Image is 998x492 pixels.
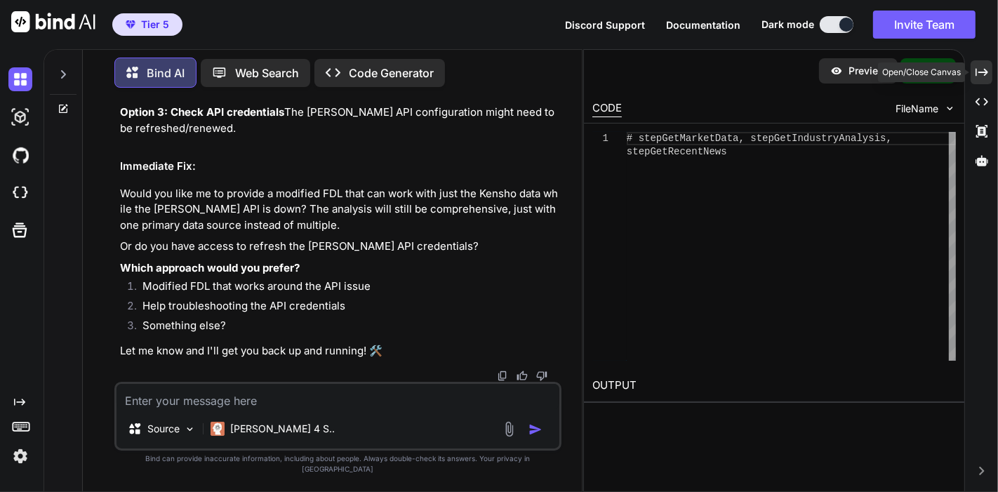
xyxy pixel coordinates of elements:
span: Documentation [666,19,740,31]
button: Discord Support [565,18,645,32]
img: darkChat [8,67,32,91]
span: stepGetRecentNews [627,146,727,157]
img: attachment [501,421,517,437]
button: Invite Team [873,11,976,39]
img: dislike [536,371,547,382]
div: CODE [592,100,622,117]
img: Claude 4 Sonnet [211,422,225,436]
p: Would you like me to provide a modified FDL that can work with just the Kensho data while the [PE... [120,186,559,234]
img: cloudideIcon [8,181,32,205]
strong: Option 3: Check API credentials [120,105,284,119]
span: Discord Support [565,19,645,31]
span: Dark mode [761,18,814,32]
p: Code Generator [349,65,434,81]
p: Bind AI [147,65,185,81]
img: darkAi-studio [8,105,32,129]
img: Bind AI [11,11,95,32]
h2: Immediate Fix: [120,159,559,175]
li: Modified FDL that works around the API issue [131,279,559,298]
div: Open/Close Canvas [878,62,965,82]
button: premiumTier 5 [112,13,182,36]
p: Web Search [235,65,299,81]
button: Documentation [666,18,740,32]
img: preview [830,65,843,77]
img: copy [497,371,508,382]
p: Source [147,422,180,436]
img: githubDark [8,143,32,167]
p: Let me know and I'll get you back up and running! 🛠️ [120,343,559,359]
p: [PERSON_NAME] 4 S.. [230,422,335,436]
img: settings [8,444,32,468]
img: like [517,371,528,382]
strong: Which approach would you prefer? [120,261,300,274]
li: Help troubleshooting the API credentials [131,298,559,318]
p: Bind can provide inaccurate information, including about people. Always double-check its answers.... [114,453,561,474]
h2: OUTPUT [584,369,964,402]
p: The [PERSON_NAME] API configuration might need to be refreshed/renewed. [120,105,559,136]
p: Preview [849,64,886,78]
p: Or do you have access to refresh the [PERSON_NAME] API credentials? [120,239,559,255]
span: # stepGetMarketData, stepGetIndustryAnalysis, [627,133,892,144]
img: Pick Models [184,423,196,435]
li: Something else? [131,318,559,338]
span: Tier 5 [141,18,169,32]
img: premium [126,20,135,29]
span: FileName [896,102,938,116]
img: icon [528,423,543,437]
img: chevron down [944,102,956,114]
div: 1 [592,132,608,145]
